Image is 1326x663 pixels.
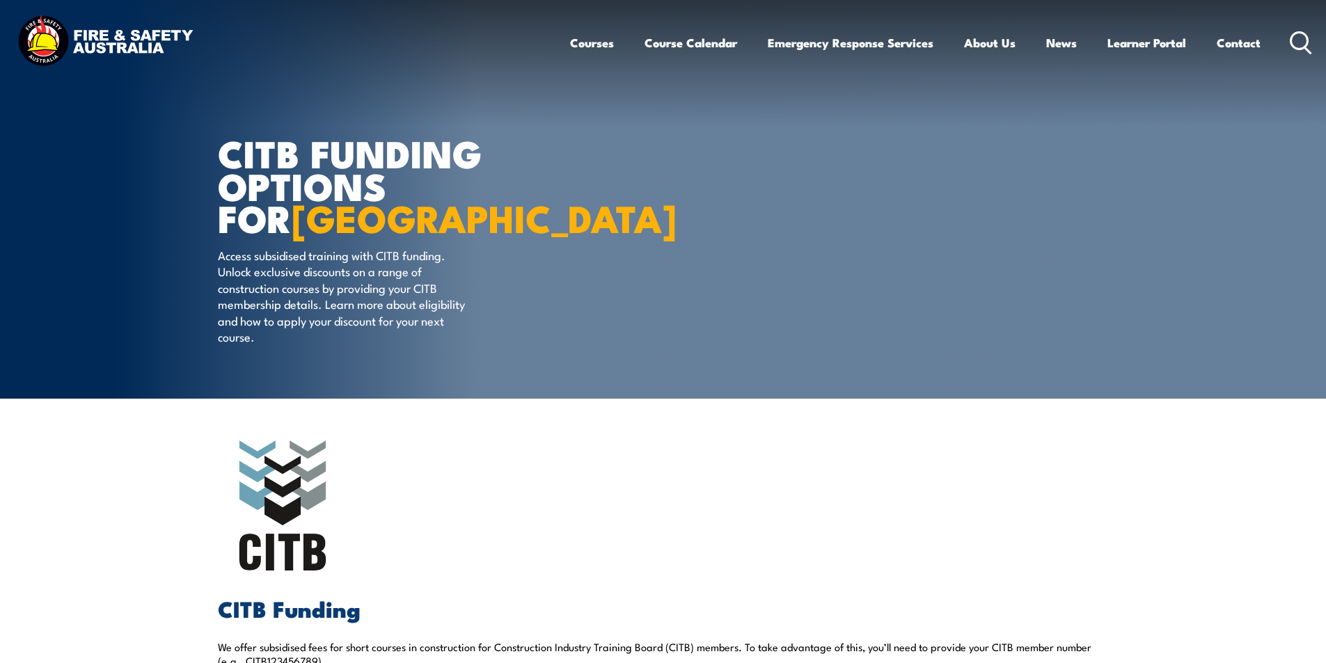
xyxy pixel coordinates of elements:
[218,136,562,234] h1: CITB Funding Options for
[1107,24,1186,61] a: Learner Portal
[218,247,472,344] p: Access subsidised training with CITB funding. Unlock exclusive discounts on a range of constructi...
[292,188,677,246] strong: [GEOGRAPHIC_DATA]
[768,24,933,61] a: Emergency Response Services
[645,24,737,61] a: Course Calendar
[570,24,614,61] a: Courses
[964,24,1016,61] a: About Us
[218,598,1109,618] h2: CITB Funding
[1217,24,1261,61] a: Contact
[1046,24,1077,61] a: News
